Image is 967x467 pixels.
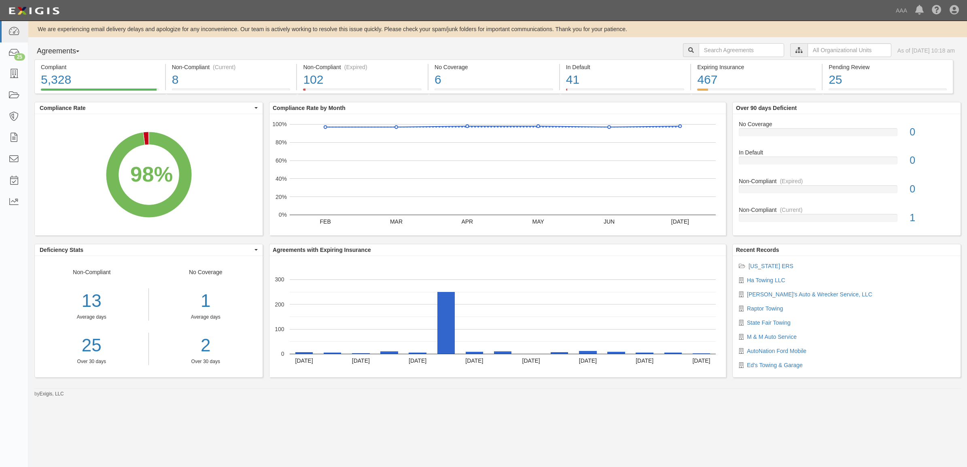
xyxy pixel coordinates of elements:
[747,305,783,312] a: Raptor Towing
[903,125,961,139] div: 0
[297,89,428,95] a: Non-Compliant(Expired)102
[155,314,257,321] div: Average days
[739,206,954,228] a: Non-Compliant(Current)1
[35,102,263,114] button: Compliance Rate
[747,319,791,326] a: State Fair Towing
[749,263,793,269] a: [US_STATE] ERS
[829,71,947,89] div: 25
[780,206,802,214] div: (Current)
[41,71,159,89] div: 5,328
[739,177,954,206] a: Non-Compliant(Expired)0
[435,63,553,71] div: No Coverage
[155,333,257,358] a: 2
[733,206,961,214] div: Non-Compliant
[697,63,816,71] div: Expiring Insurance
[903,182,961,197] div: 0
[461,218,473,225] text: APR
[532,218,545,225] text: MAY
[560,89,691,95] a: In Default41
[829,63,947,71] div: Pending Review
[279,211,287,218] text: 0%
[903,211,961,225] div: 1
[697,71,816,89] div: 467
[28,25,967,33] div: We are experiencing email delivery delays and apologize for any inconvenience. Our team is active...
[295,357,313,364] text: [DATE]
[691,89,822,95] a: Expiring Insurance467
[747,277,785,283] a: Ha Towing LLC
[276,175,287,182] text: 40%
[273,105,346,111] b: Compliance Rate by Month
[275,301,284,307] text: 200
[320,218,331,225] text: FEB
[276,193,287,200] text: 20%
[155,288,257,314] div: 1
[40,246,252,254] span: Deficiency Stats
[166,89,297,95] a: Non-Compliant(Current)8
[747,291,872,298] a: [PERSON_NAME]'s Auto & Wrecker Service, LLC
[276,139,287,146] text: 80%
[35,358,148,365] div: Over 30 days
[566,63,685,71] div: In Default
[903,153,961,168] div: 0
[692,357,710,364] text: [DATE]
[40,391,64,397] a: Exigis, LLC
[269,256,726,377] svg: A chart.
[736,247,779,253] b: Recent Records
[897,46,955,55] div: As of [DATE] 10:18 am
[275,326,284,332] text: 100
[733,120,961,128] div: No Coverage
[303,71,422,89] div: 102
[172,71,291,89] div: 8
[932,6,942,15] i: Help Center - Complianz
[390,218,403,225] text: MAR
[35,268,149,365] div: Non-Compliant
[808,43,891,57] input: All Organizational Units
[579,357,597,364] text: [DATE]
[747,348,806,354] a: AutoNation Ford Mobile
[604,218,615,225] text: JUN
[281,351,284,357] text: 0
[465,357,483,364] text: [DATE]
[739,120,954,149] a: No Coverage0
[409,357,426,364] text: [DATE]
[172,63,291,71] div: Non-Compliant (Current)
[566,71,685,89] div: 41
[40,104,252,112] span: Compliance Rate
[34,89,165,95] a: Compliant5,328
[435,71,553,89] div: 6
[733,177,961,185] div: Non-Compliant
[35,333,148,358] a: 25
[636,357,653,364] text: [DATE]
[352,357,370,364] text: [DATE]
[149,268,263,365] div: No Coverage
[823,89,953,95] a: Pending Review25
[428,89,559,95] a: No Coverage6
[522,357,540,364] text: [DATE]
[276,157,287,164] text: 60%
[213,63,235,71] div: (Current)
[41,63,159,71] div: Compliant
[780,177,803,185] div: (Expired)
[892,2,911,19] a: AAA
[272,121,287,127] text: 100%
[275,276,284,283] text: 300
[273,247,371,253] b: Agreements with Expiring Insurance
[6,4,62,18] img: logo-5460c22ac91f19d4615b14bd174203de0afe785f0fc80cf4dbbc73dc1793850b.png
[155,358,257,365] div: Over 30 days
[34,391,64,397] small: by
[34,43,95,59] button: Agreements
[699,43,784,57] input: Search Agreements
[35,114,263,235] svg: A chart.
[14,53,25,61] div: 25
[35,314,148,321] div: Average days
[736,105,797,111] b: Over 90 days Deficient
[269,114,726,235] svg: A chart.
[671,218,689,225] text: [DATE]
[747,334,797,340] a: M & M Auto Service
[303,63,422,71] div: Non-Compliant (Expired)
[733,148,961,156] div: In Default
